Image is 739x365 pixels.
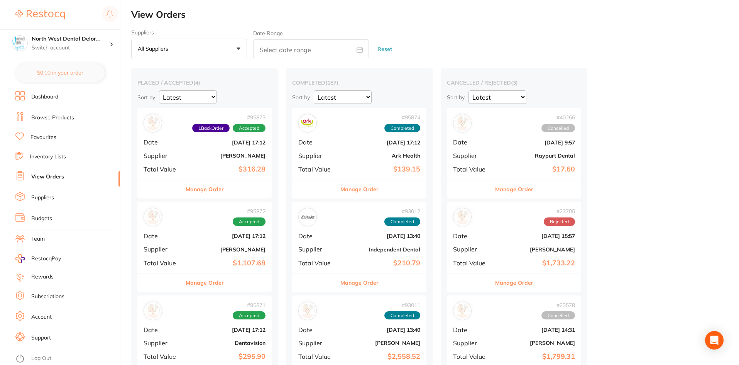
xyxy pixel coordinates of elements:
[188,259,265,267] b: $1,107.68
[144,166,182,173] span: Total Value
[188,165,265,173] b: $316.28
[15,10,65,19] img: Restocq Logo
[343,246,420,253] b: Independent Dental
[138,45,171,52] p: All suppliers
[375,39,394,59] button: Reset
[384,124,420,132] span: Completed
[298,233,337,239] span: Date
[31,194,54,202] a: Suppliers
[233,208,265,214] span: # 95872
[298,353,337,360] span: Total Value
[343,259,420,267] b: $210.79
[498,327,575,333] b: [DATE] 14:31
[453,353,492,360] span: Total Value
[541,311,575,320] span: Cancelled
[31,334,51,342] a: Support
[31,173,64,181] a: View Orders
[300,304,315,318] img: Henry Schein Halas
[384,208,420,214] span: # 93012
[31,93,58,101] a: Dashboard
[343,353,420,361] b: $2,558.52
[455,210,470,224] img: Henry Schein Halas
[31,355,51,362] a: Log Out
[253,39,369,59] input: Select date range
[298,326,337,333] span: Date
[384,114,420,121] span: # 95874
[145,210,160,224] img: Henry Schein Halas
[384,302,420,308] span: # 93011
[188,340,265,346] b: Dentavision
[498,165,575,173] b: $17.60
[144,353,182,360] span: Total Value
[292,94,310,101] p: Sort by
[188,233,265,239] b: [DATE] 17:12
[544,208,575,214] span: # 23705
[455,116,470,131] img: Raypurt Dental
[144,340,182,346] span: Supplier
[498,246,575,253] b: [PERSON_NAME]
[298,260,337,267] span: Total Value
[343,340,420,346] b: [PERSON_NAME]
[30,134,56,141] a: Favourites
[31,215,52,222] a: Budgets
[384,311,420,320] span: Completed
[541,302,575,308] span: # 23578
[233,302,265,308] span: # 95871
[300,116,315,131] img: Ark Health
[12,36,27,51] img: North West Dental Deloraine
[253,30,283,36] label: Date Range
[343,233,420,239] b: [DATE] 13:40
[192,124,230,132] span: Back orders
[453,246,492,253] span: Supplier
[188,353,265,361] b: $295.90
[31,235,45,243] a: Team
[233,217,265,226] span: Accepted
[541,124,575,132] span: Cancelled
[131,29,247,36] label: Suppliers
[186,273,224,292] button: Manage Order
[495,273,533,292] button: Manage Order
[188,153,265,159] b: [PERSON_NAME]
[453,166,492,173] span: Total Value
[300,210,315,224] img: Independent Dental
[298,246,337,253] span: Supplier
[233,124,265,132] span: Accepted
[30,153,66,161] a: Inventory Lists
[15,353,118,365] button: Log Out
[15,254,25,263] img: RestocqPay
[495,180,533,199] button: Manage Order
[31,255,61,263] span: RestocqPay
[137,108,272,199] div: Adam Dental#958731BackOrderAcceptedDate[DATE] 17:12Supplier[PERSON_NAME]Total Value$316.28Manage ...
[498,353,575,361] b: $1,799.31
[343,139,420,146] b: [DATE] 17:12
[343,165,420,173] b: $139.15
[15,6,65,24] a: Restocq Logo
[192,114,265,121] span: # 95873
[144,233,182,239] span: Date
[137,94,155,101] p: Sort by
[32,35,110,43] h4: North West Dental Deloraine
[188,246,265,253] b: [PERSON_NAME]
[298,139,337,146] span: Date
[31,114,74,122] a: Browse Products
[137,202,272,292] div: Henry Schein Halas#95872AcceptedDate[DATE] 17:12Supplier[PERSON_NAME]Total Value$1,107.68Manage O...
[541,114,575,121] span: # 40266
[131,39,247,59] button: All suppliers
[447,79,581,86] h2: cancelled / rejected ( 3 )
[453,340,492,346] span: Supplier
[498,233,575,239] b: [DATE] 15:57
[453,233,492,239] span: Date
[144,246,182,253] span: Supplier
[453,260,492,267] span: Total Value
[453,139,492,146] span: Date
[498,340,575,346] b: [PERSON_NAME]
[453,326,492,333] span: Date
[131,9,739,20] h2: View Orders
[298,166,337,173] span: Total Value
[145,304,160,318] img: Dentavision
[292,79,426,86] h2: completed ( 187 )
[705,331,724,350] div: Open Intercom Messenger
[340,180,379,199] button: Manage Order
[137,79,272,86] h2: placed / accepted ( 4 )
[144,139,182,146] span: Date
